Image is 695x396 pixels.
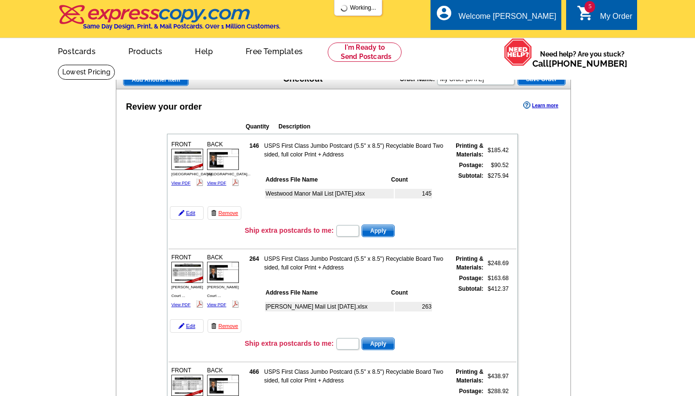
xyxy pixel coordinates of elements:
[485,160,509,170] td: $90.52
[230,39,318,62] a: Free Templates
[459,12,556,26] div: Welcome [PERSON_NAME]
[207,262,239,283] img: small-thumb.jpg
[584,1,595,13] span: 5
[208,319,241,333] a: Remove
[459,275,484,282] strong: Postage:
[179,210,184,216] img: pencil-icon.gif
[170,206,204,220] a: Edit
[390,175,432,184] th: Count
[362,338,394,350] span: Apply
[459,388,484,395] strong: Postage:
[485,386,509,396] td: $288.92
[523,101,558,109] a: Learn more
[485,367,509,385] td: $438.97
[245,122,277,131] th: Quantity
[170,139,205,189] div: FRONT
[170,319,204,333] a: Edit
[485,141,509,159] td: $185.42
[83,23,280,30] h4: Same Day Design, Print, & Mail Postcards. Over 1 Million Customers.
[265,302,394,311] td: [PERSON_NAME] Mail List [DATE].xlsx
[278,122,455,131] th: Description
[207,302,226,307] a: View PDF
[206,252,240,311] div: BACK
[264,254,445,272] td: USPS First Class Jumbo Postcard (5.5" x 8.5") Recyclable Board Two sided, full color Print + Address
[232,300,239,308] img: pdf_logo.png
[504,38,532,66] img: help
[180,39,228,62] a: Help
[171,181,191,185] a: View PDF
[171,375,203,396] img: small-thumb.jpg
[171,172,215,176] span: [GEOGRAPHIC_DATA]...
[600,12,632,26] div: My Order
[196,300,203,308] img: pdf_logo.png
[207,285,239,298] span: [PERSON_NAME] Court ...
[485,273,509,283] td: $163.68
[264,141,445,159] td: USPS First Class Jumbo Postcard (5.5" x 8.5") Recyclable Board Two sided, full color Print + Address
[395,189,432,198] td: 145
[362,225,394,237] span: Apply
[485,171,509,221] td: $275.94
[171,302,191,307] a: View PDF
[126,100,202,113] div: Review your order
[245,226,334,235] h3: Ship extra postcards to me:
[456,368,483,384] strong: Printing & Materials:
[532,49,632,69] span: Need help? Are you stuck?
[390,288,432,297] th: Count
[171,262,203,283] img: small-thumb.jpg
[361,338,395,350] button: Apply
[265,175,389,184] th: Address File Name
[549,58,627,69] a: [PHONE_NUMBER]
[250,368,259,375] strong: 466
[459,172,484,179] strong: Subtotal:
[58,12,280,30] a: Same Day Design, Print, & Mail Postcards. Over 1 Million Customers.
[456,255,483,271] strong: Printing & Materials:
[250,142,259,149] strong: 146
[435,4,453,22] i: account_circle
[207,149,239,170] img: small-thumb.jpg
[211,323,217,329] img: trashcan-icon.gif
[207,172,250,176] span: [GEOGRAPHIC_DATA]...
[206,139,240,189] div: BACK
[232,179,239,186] img: pdf_logo.png
[42,39,111,62] a: Postcards
[207,181,226,185] a: View PDF
[170,252,205,311] div: FRONT
[532,58,627,69] span: Call
[485,254,509,272] td: $248.69
[171,285,203,298] span: [PERSON_NAME] Court ...
[208,206,241,220] a: Remove
[211,210,217,216] img: trashcan-icon.gif
[250,255,259,262] strong: 264
[459,285,484,292] strong: Subtotal:
[179,323,184,329] img: pencil-icon.gif
[171,149,203,170] img: small-thumb.jpg
[340,4,348,12] img: loading...
[577,11,632,23] a: 5 shopping_cart My Order
[361,225,395,237] button: Apply
[264,367,445,385] td: USPS First Class Jumbo Postcard (5.5" x 8.5") Recyclable Board Two sided, full color Print + Address
[577,4,594,22] i: shopping_cart
[124,74,188,85] span: Add Another Item
[459,162,484,169] strong: Postage:
[395,302,432,311] td: 263
[123,73,189,86] a: Add Another Item
[456,142,483,158] strong: Printing & Materials:
[113,39,178,62] a: Products
[265,288,389,297] th: Address File Name
[207,375,239,396] img: small-thumb.jpg
[265,189,394,198] td: Westwood Manor Mail List [DATE].xlsx
[245,339,334,348] h3: Ship extra postcards to me:
[196,179,203,186] img: pdf_logo.png
[485,284,509,334] td: $412.37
